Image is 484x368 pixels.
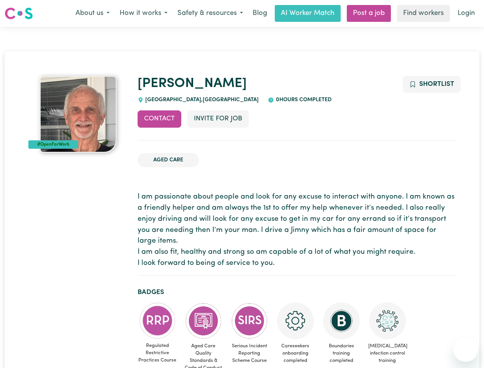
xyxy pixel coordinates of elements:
button: How it works [115,5,172,21]
a: [PERSON_NAME] [138,77,247,90]
span: Boundaries training completed [322,339,361,368]
img: CS Academy: COVID-19 Infection Control Training course completed [369,302,406,339]
a: Find workers [397,5,450,22]
a: Blog [248,5,272,22]
img: Kenneth [40,76,116,153]
span: Careseekers onboarding completed [276,339,315,368]
button: About us [71,5,115,21]
span: [GEOGRAPHIC_DATA] , [GEOGRAPHIC_DATA] [144,97,259,103]
img: CS Academy: Careseekers Onboarding course completed [277,302,314,339]
h2: Badges [138,288,456,296]
span: [MEDICAL_DATA] infection control training [368,339,407,368]
button: Contact [138,110,181,127]
img: CS Academy: Aged Care Quality Standards & Code of Conduct course completed [185,302,222,339]
span: 0 hours completed [274,97,331,103]
a: Login [453,5,479,22]
img: CS Academy: Boundaries in care and support work course completed [323,302,360,339]
button: Safety & resources [172,5,248,21]
div: #OpenForWork [28,140,79,149]
img: Careseekers logo [5,7,33,20]
a: Careseekers logo [5,5,33,22]
p: I am passionate about people and look for any excuse to interact with anyone. I am known as a fri... [138,192,456,269]
button: Add to shortlist [403,76,461,93]
a: Kenneth's profile picture'#OpenForWork [28,76,128,153]
a: Post a job [347,5,391,22]
button: Invite for Job [187,110,249,127]
span: Regulated Restrictive Practices Course [138,339,177,367]
a: AI Worker Match [275,5,341,22]
img: CS Academy: Regulated Restrictive Practices course completed [139,302,176,339]
span: Serious Incident Reporting Scheme Course [230,339,269,368]
img: CS Academy: Serious Incident Reporting Scheme course completed [231,302,268,339]
iframe: Button to launch messaging window [453,337,478,362]
li: Aged Care [138,153,199,168]
span: Shortlist [419,81,454,87]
